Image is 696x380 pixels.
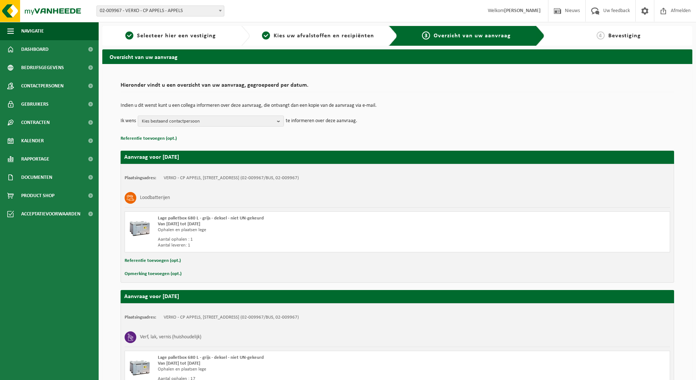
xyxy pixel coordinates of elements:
div: Aantal ophalen : 1 [158,237,427,242]
strong: Aanvraag voor [DATE] [124,154,179,160]
p: Indien u dit wenst kunt u een collega informeren over deze aanvraag, die ontvangt dan een kopie v... [121,103,674,108]
strong: Plaatsingsadres: [125,176,156,180]
span: Lage palletbox 680 L - grijs - deksel - niet UN-gekeurd [158,355,264,360]
span: Contracten [21,113,50,132]
button: Referentie toevoegen (opt.) [121,134,177,143]
h2: Overzicht van uw aanvraag [102,49,692,64]
span: Lage palletbox 680 L - grijs - deksel - niet UN-gekeurd [158,216,264,221]
div: Aantal leveren: 1 [158,242,427,248]
td: VERKO - CP APPELS, [STREET_ADDRESS] (02-009967/BUS, 02-009967) [164,175,299,181]
span: 02-009967 - VERKO - CP APPELS - APPELS [97,6,224,16]
span: Product Shop [21,187,54,205]
div: Ophalen en plaatsen lege [158,227,427,233]
a: 1Selecteer hier een vestiging [106,31,235,40]
span: 4 [597,31,605,39]
img: PB-LB-0680-HPE-GY-11.png [129,215,151,237]
span: 3 [422,31,430,39]
span: Kies bestaand contactpersoon [142,116,274,127]
span: Gebruikers [21,95,49,113]
strong: Plaatsingsadres: [125,315,156,320]
span: Selecteer hier een vestiging [137,33,216,39]
span: Kalender [21,132,44,150]
span: Navigatie [21,22,44,40]
strong: [PERSON_NAME] [504,8,541,14]
h3: Loodbatterijen [140,192,170,204]
img: PB-LB-0680-HPE-GY-11.png [129,355,151,377]
span: Rapportage [21,150,49,168]
strong: Van [DATE] tot [DATE] [158,222,200,226]
h3: Verf, lak, vernis (huishoudelijk) [140,331,201,343]
td: VERKO - CP APPELS, [STREET_ADDRESS] (02-009967/BUS, 02-009967) [164,315,299,320]
p: te informeren over deze aanvraag. [286,116,357,127]
span: 2 [262,31,270,39]
button: Kies bestaand contactpersoon [138,116,284,127]
span: Bevestiging [608,33,641,39]
strong: Aanvraag voor [DATE] [124,294,179,300]
h2: Hieronder vindt u een overzicht van uw aanvraag, gegroepeerd per datum. [121,82,674,92]
span: Overzicht van uw aanvraag [434,33,511,39]
span: Kies uw afvalstoffen en recipiënten [274,33,374,39]
span: Documenten [21,168,52,187]
span: 02-009967 - VERKO - CP APPELS - APPELS [96,5,224,16]
span: Dashboard [21,40,49,59]
span: Acceptatievoorwaarden [21,205,80,223]
p: Ik wens [121,116,136,127]
span: 1 [125,31,133,39]
div: Ophalen en plaatsen lege [158,366,427,372]
strong: Van [DATE] tot [DATE] [158,361,200,366]
span: Contactpersonen [21,77,64,95]
span: Bedrijfsgegevens [21,59,64,77]
button: Opmerking toevoegen (opt.) [125,269,182,279]
button: Referentie toevoegen (opt.) [125,256,181,266]
a: 2Kies uw afvalstoffen en recipiënten [254,31,383,40]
